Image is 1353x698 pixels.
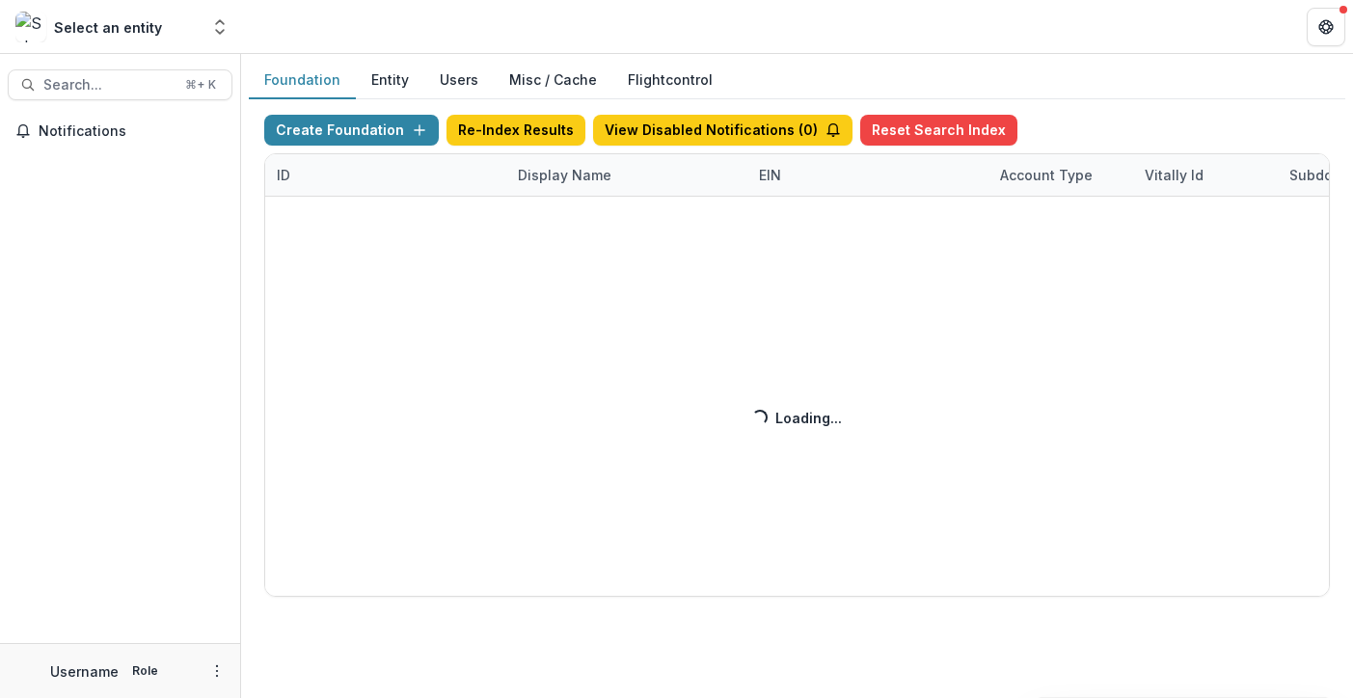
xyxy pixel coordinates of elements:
button: Misc / Cache [494,62,612,99]
span: Notifications [39,123,225,140]
button: Open entity switcher [206,8,233,46]
button: Entity [356,62,424,99]
button: Users [424,62,494,99]
span: Search... [43,77,174,94]
button: Notifications [8,116,232,147]
div: Select an entity [54,17,162,38]
img: Select an entity [15,12,46,42]
button: Foundation [249,62,356,99]
a: Flightcontrol [628,69,713,90]
button: Get Help [1307,8,1345,46]
div: ⌘ + K [181,74,220,95]
button: Search... [8,69,232,100]
p: Username [50,661,119,682]
p: Role [126,662,164,680]
button: More [205,659,229,683]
